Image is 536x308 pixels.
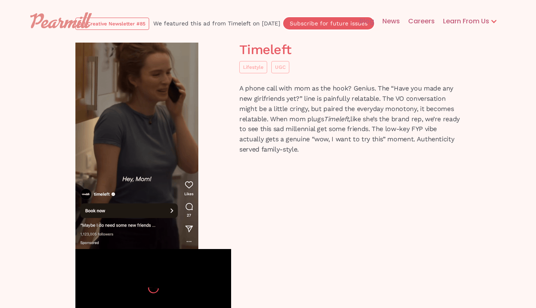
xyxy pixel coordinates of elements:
p: A phone call with mom as the hook? Genius. The “Have you made any new girlfriends yet?” line is p... [239,84,461,155]
a: Blog [351,8,374,34]
div: Learn From Us [435,8,506,34]
em: Timeleft, [324,115,350,123]
div: UGC [275,63,286,71]
div: Learn From Us [435,16,489,26]
h1: Timeleft [239,43,461,57]
a: Careers [400,8,435,34]
div: Lifestyle [243,63,263,71]
a: Lifestyle [239,61,267,73]
a: News [374,8,400,34]
a: UGC [271,61,289,73]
